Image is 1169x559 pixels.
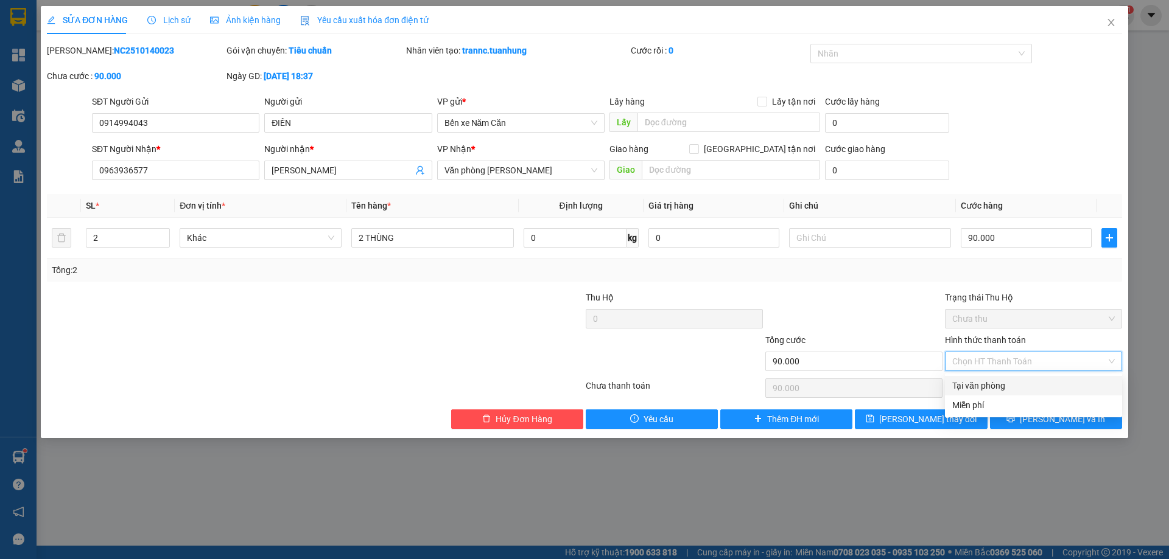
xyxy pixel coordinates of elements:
span: Giao hàng [609,144,648,154]
div: SĐT Người Nhận [92,142,259,156]
div: Chưa thanh toán [584,379,764,400]
button: Close [1094,6,1128,40]
b: [DATE] 18:37 [264,71,313,81]
label: Cước lấy hàng [825,97,880,106]
li: 85 [PERSON_NAME] [5,27,232,42]
div: Trạng thái Thu Hộ [945,291,1122,304]
button: exclamation-circleYêu cầu [586,409,718,429]
span: [PERSON_NAME] thay đổi [879,412,977,426]
div: Chưa cước : [47,69,224,83]
span: Chưa thu [952,310,1115,328]
input: Dọc đường [637,113,820,132]
span: phone [70,44,80,54]
div: Tổng: 2 [52,263,451,277]
b: 0 [669,46,673,55]
span: Yêu cầu [644,412,673,426]
span: Đơn vị tính [180,201,225,210]
span: Hủy Đơn Hàng [496,412,552,426]
span: delete [482,414,491,424]
span: printer [1006,414,1015,424]
div: Nhân viên tạo: [406,44,628,57]
span: edit [47,16,55,24]
li: 02839.63.63.63 [5,42,232,57]
span: environment [70,29,80,39]
span: save [866,414,874,424]
div: VP gửi [437,95,605,108]
div: Tại văn phòng [952,379,1115,392]
span: Tổng cước [765,335,806,345]
div: Miễn phí [952,398,1115,412]
div: Ngày GD: [226,69,404,83]
b: trannc.tuanhung [462,46,527,55]
span: plus [754,414,762,424]
th: Ghi chú [784,194,956,218]
span: Tên hàng [351,201,391,210]
span: Định lượng [560,201,603,210]
span: plus [1102,233,1117,243]
button: plusThêm ĐH mới [720,409,852,429]
span: SL [86,201,96,210]
div: [PERSON_NAME]: [47,44,224,57]
span: [GEOGRAPHIC_DATA] tận nơi [699,142,820,156]
b: [PERSON_NAME] [70,8,172,23]
label: Cước giao hàng [825,144,885,154]
div: Người nhận [264,142,432,156]
span: Lịch sử [147,15,191,25]
input: Cước lấy hàng [825,113,949,133]
button: plus [1101,228,1117,248]
span: SỬA ĐƠN HÀNG [47,15,128,25]
button: printer[PERSON_NAME] và In [990,409,1122,429]
span: [PERSON_NAME] và In [1020,412,1105,426]
span: Giao [609,160,642,179]
b: GỬI : Bến xe Năm Căn [5,76,172,96]
span: VP Nhận [437,144,471,154]
span: Thu Hộ [586,293,614,302]
span: user-add [415,165,425,175]
span: Lấy tận nơi [767,95,820,108]
div: SĐT Người Gửi [92,95,259,108]
button: delete [52,228,71,248]
div: Gói vận chuyển: [226,44,404,57]
span: Lấy hàng [609,97,645,106]
input: Cước giao hàng [825,161,949,180]
span: Văn phòng Hồ Chí Minh [444,161,597,179]
input: Dọc đường [642,160,820,179]
input: Ghi Chú [789,228,951,248]
b: Tiêu chuẩn [289,46,332,55]
span: Yêu cầu xuất hóa đơn điện tử [300,15,429,25]
button: save[PERSON_NAME] thay đổi [855,409,987,429]
span: Bến xe Năm Căn [444,114,597,132]
div: Người gửi [264,95,432,108]
input: VD: Bàn, Ghế [351,228,513,248]
span: Chọn HT Thanh Toán [952,352,1115,370]
span: Lấy [609,113,637,132]
span: Thêm ĐH mới [767,412,819,426]
span: Ảnh kiện hàng [210,15,281,25]
span: close [1106,18,1116,27]
span: Cước hàng [961,201,1003,210]
b: NC2510140023 [114,46,174,55]
button: deleteHủy Đơn Hàng [451,409,583,429]
label: Hình thức thanh toán [945,335,1026,345]
span: kg [627,228,639,248]
b: 90.000 [94,71,121,81]
div: Cước rồi : [631,44,808,57]
span: Giá trị hàng [648,201,693,210]
span: clock-circle [147,16,156,24]
span: picture [210,16,219,24]
span: exclamation-circle [630,414,639,424]
img: icon [300,16,310,26]
span: Khác [187,229,334,247]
